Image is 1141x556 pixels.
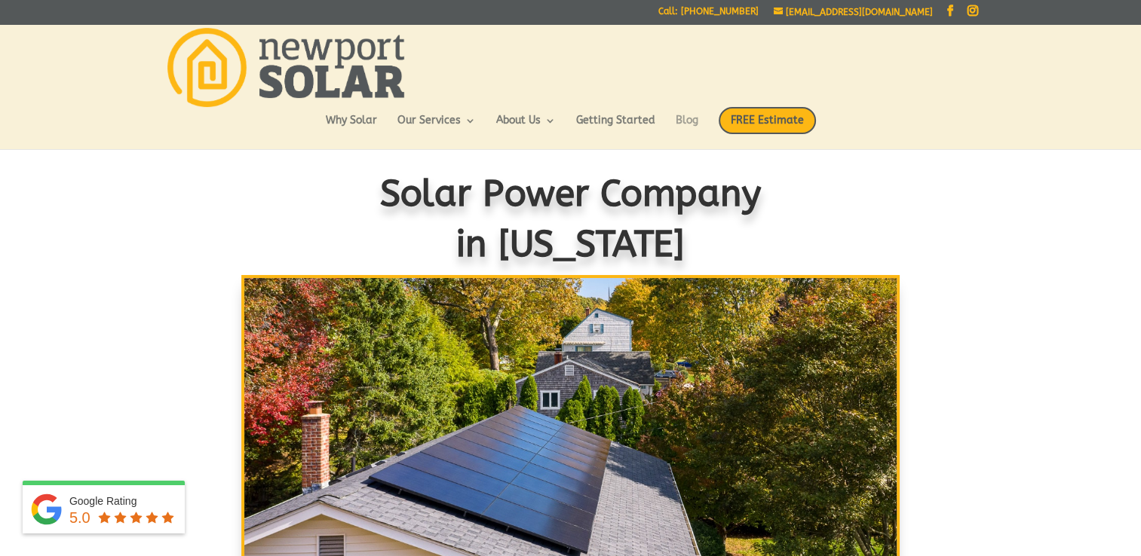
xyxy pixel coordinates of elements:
[326,115,377,141] a: Why Solar
[719,107,816,149] a: FREE Estimate
[380,173,762,265] span: Solar Power Company in [US_STATE]
[676,115,698,141] a: Blog
[719,107,816,134] span: FREE Estimate
[69,509,90,526] span: 5.0
[69,493,177,509] div: Google Rating
[496,115,556,141] a: About Us
[576,115,655,141] a: Getting Started
[658,7,759,23] a: Call: [PHONE_NUMBER]
[167,28,404,107] img: Newport Solar | Solar Energy Optimized.
[774,7,933,17] a: [EMAIL_ADDRESS][DOMAIN_NAME]
[397,115,476,141] a: Our Services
